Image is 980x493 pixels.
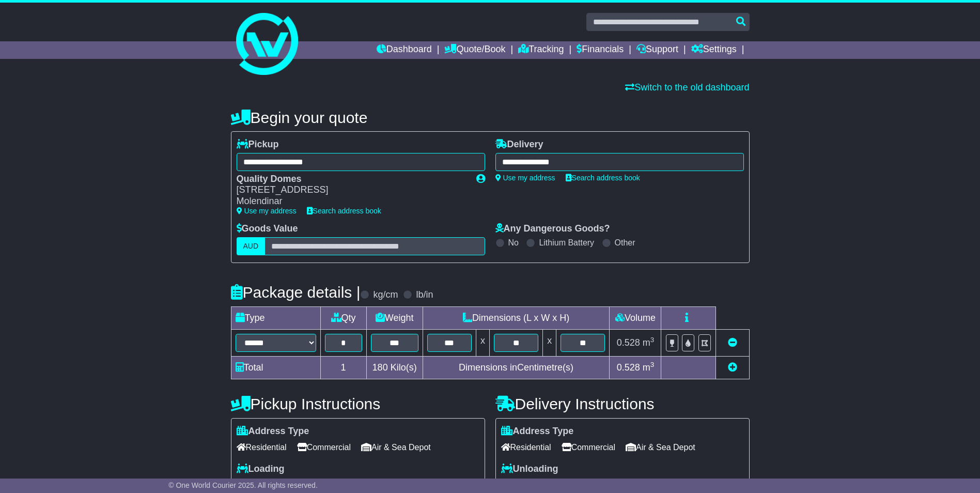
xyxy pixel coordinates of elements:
[476,329,489,356] td: x
[495,174,555,182] a: Use my address
[626,439,695,455] span: Air & Sea Depot
[320,356,366,379] td: 1
[643,337,655,348] span: m
[617,362,640,373] span: 0.528
[237,439,287,455] span: Residential
[231,284,361,301] h4: Package details |
[237,237,266,255] label: AUD
[728,362,737,373] a: Add new item
[237,139,279,150] label: Pickup
[728,337,737,348] a: Remove this item
[297,439,351,455] span: Commercial
[237,207,297,215] a: Use my address
[361,439,431,455] span: Air & Sea Depot
[501,426,574,437] label: Address Type
[237,477,272,493] span: Forklift
[501,439,551,455] span: Residential
[231,109,750,126] h4: Begin your quote
[231,395,485,412] h4: Pickup Instructions
[495,395,750,412] h4: Delivery Instructions
[377,41,432,59] a: Dashboard
[508,238,519,248] label: No
[423,306,610,329] td: Dimensions (L x W x H)
[231,306,320,329] td: Type
[237,464,285,475] label: Loading
[372,362,388,373] span: 180
[625,82,749,93] a: Switch to the old dashboard
[495,139,543,150] label: Delivery
[444,41,505,59] a: Quote/Book
[643,362,655,373] span: m
[691,41,737,59] a: Settings
[168,481,318,489] span: © One World Courier 2025. All rights reserved.
[373,289,398,301] label: kg/cm
[366,306,423,329] td: Weight
[237,174,466,185] div: Quality Domes
[566,174,640,182] a: Search address book
[237,184,466,196] div: [STREET_ADDRESS]
[231,356,320,379] td: Total
[562,439,615,455] span: Commercial
[518,41,564,59] a: Tracking
[539,238,594,248] label: Lithium Battery
[650,361,655,368] sup: 3
[547,477,583,493] span: Tail Lift
[610,306,661,329] td: Volume
[501,464,558,475] label: Unloading
[617,337,640,348] span: 0.528
[650,336,655,344] sup: 3
[423,356,610,379] td: Dimensions in Centimetre(s)
[366,356,423,379] td: Kilo(s)
[237,426,309,437] label: Address Type
[320,306,366,329] td: Qty
[501,477,536,493] span: Forklift
[577,41,624,59] a: Financials
[237,196,466,207] div: Molendinar
[636,41,678,59] a: Support
[307,207,381,215] a: Search address book
[495,223,610,235] label: Any Dangerous Goods?
[416,289,433,301] label: lb/in
[615,238,635,248] label: Other
[237,223,298,235] label: Goods Value
[543,329,556,356] td: x
[282,477,318,493] span: Tail Lift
